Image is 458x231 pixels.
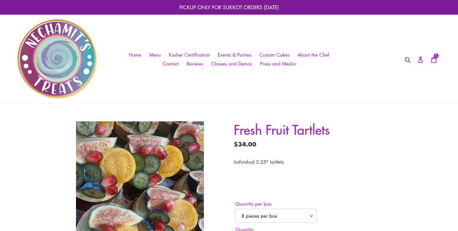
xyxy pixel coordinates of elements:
[159,59,182,68] a: Contact
[208,59,255,68] a: Classes and Demos
[257,59,299,68] a: Press and Media
[129,51,141,58] span: Home
[435,54,437,57] span: 1
[218,51,251,58] span: Events & Parties
[166,50,213,59] a: Kosher Certification
[234,158,402,166] p: Individual 2.25" tartlets
[215,50,254,59] a: Events & Parties
[235,200,316,207] label: Quantity per box
[294,50,332,59] a: About the Chef
[234,139,256,148] span: $34.00
[184,59,206,68] a: Reviews
[297,51,329,58] span: About the Chef
[163,60,179,67] span: Contact
[259,51,289,58] span: Custom Cakes
[17,19,97,99] img: Nechamit&#39;s Treats
[260,60,296,67] span: Press and Media
[149,51,161,58] span: Menu
[256,50,293,59] a: Custom Cakes
[169,51,210,58] span: Kosher Certification
[126,50,144,59] a: Home
[146,50,164,59] a: Menu
[427,52,441,66] a: 1
[211,60,252,67] span: Classes and Demos
[187,60,203,67] span: Reviews
[234,121,402,137] h1: Fresh Fruit Tartlets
